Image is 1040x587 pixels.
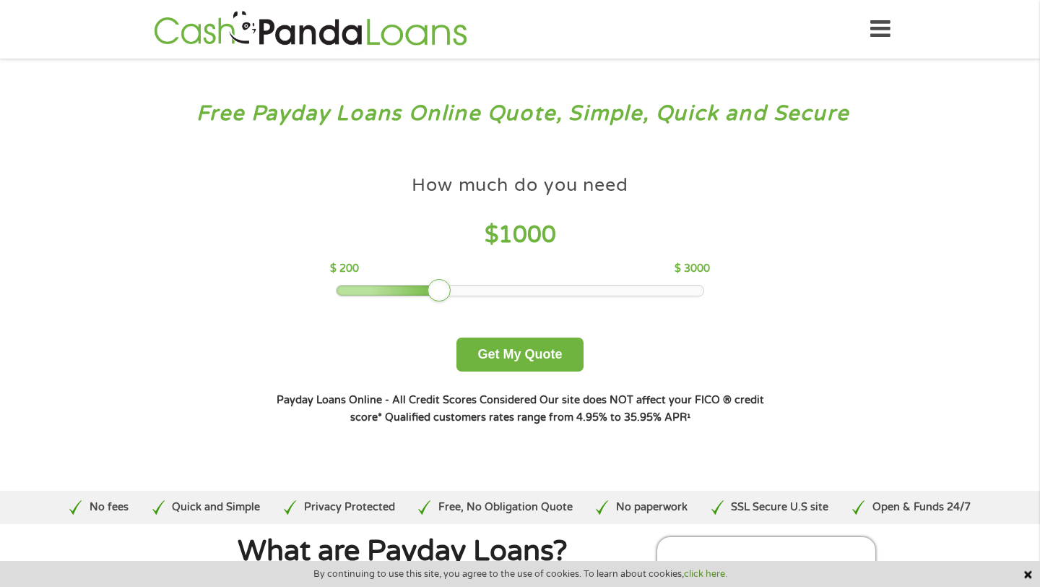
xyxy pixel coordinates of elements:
p: Free, No Obligation Quote [438,500,573,515]
p: Quick and Simple [172,500,260,515]
strong: Payday Loans Online - All Credit Scores Considered [277,394,537,406]
strong: Our site does NOT affect your FICO ® credit score* [350,394,764,424]
p: $ 3000 [675,261,710,277]
button: Get My Quote [456,338,583,372]
p: SSL Secure U.S site [731,500,828,515]
h4: How much do you need [412,173,628,197]
a: click here. [684,568,727,580]
span: 1000 [498,221,556,249]
p: No paperwork [616,500,688,515]
p: Open & Funds 24/7 [872,500,971,515]
strong: Qualified customers rates range from 4.95% to 35.95% APR¹ [385,411,690,424]
img: GetLoanNow Logo [149,9,472,50]
h1: What are Payday Loans? [162,537,642,566]
p: $ 200 [330,261,359,277]
span: By continuing to use this site, you agree to the use of cookies. To learn about cookies, [313,569,727,579]
h3: Free Payday Loans Online Quote, Simple, Quick and Secure [42,100,999,127]
h4: $ [330,220,709,250]
p: Privacy Protected [304,500,395,515]
p: No fees [90,500,129,515]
